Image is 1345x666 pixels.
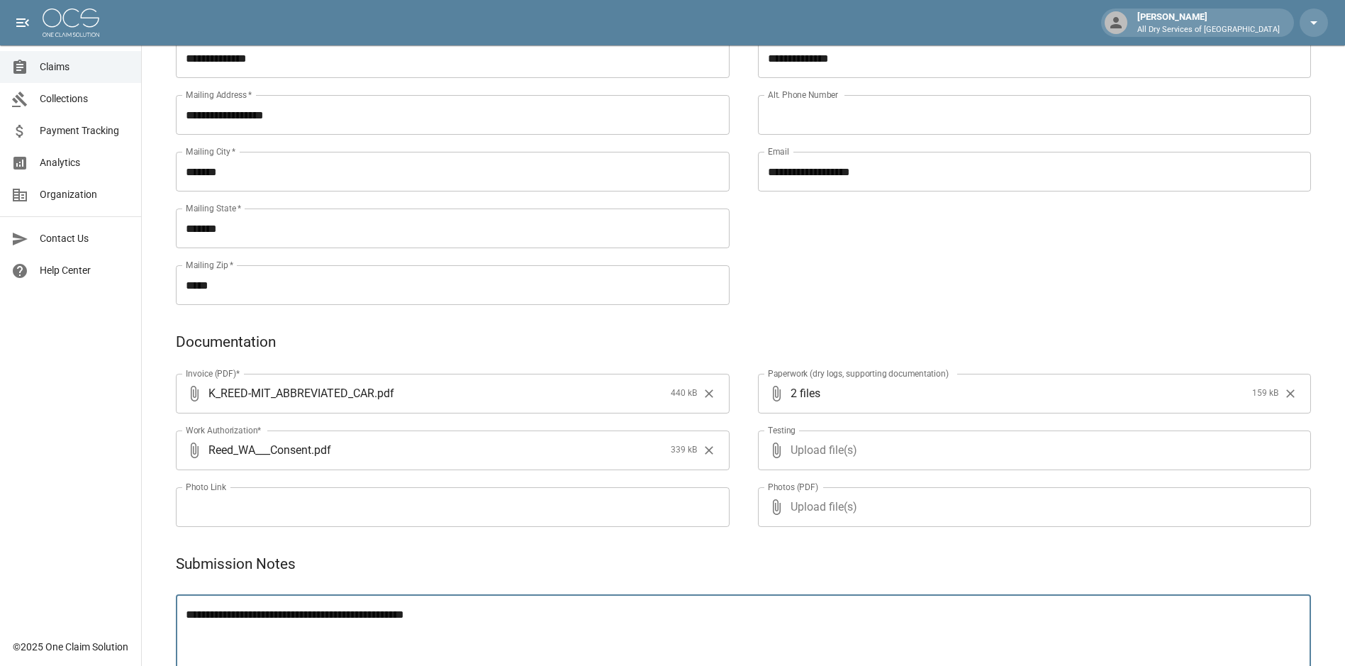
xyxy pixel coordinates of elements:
[13,640,128,654] div: © 2025 One Claim Solution
[186,202,241,214] label: Mailing State
[40,123,130,138] span: Payment Tracking
[768,424,796,436] label: Testing
[1132,10,1285,35] div: [PERSON_NAME]
[186,424,262,436] label: Work Authorization*
[768,89,838,101] label: Alt. Phone Number
[40,91,130,106] span: Collections
[791,487,1273,527] span: Upload file(s)
[186,145,236,157] label: Mailing City
[186,89,252,101] label: Mailing Address
[768,145,789,157] label: Email
[698,383,720,404] button: Clear
[9,9,37,37] button: open drawer
[1137,24,1280,36] p: All Dry Services of [GEOGRAPHIC_DATA]
[671,387,697,401] span: 440 kB
[1280,383,1301,404] button: Clear
[311,442,331,458] span: . pdf
[791,374,1247,414] span: 2 files
[1252,387,1278,401] span: 159 kB
[40,231,130,246] span: Contact Us
[40,155,130,170] span: Analytics
[768,367,949,379] label: Paperwork (dry logs, supporting documentation)
[208,442,311,458] span: Reed_WA___Consent
[768,481,818,493] label: Photos (PDF)
[791,431,1273,470] span: Upload file(s)
[186,481,226,493] label: Photo Link
[374,385,394,401] span: . pdf
[186,259,234,271] label: Mailing Zip
[40,60,130,74] span: Claims
[208,385,374,401] span: K_REED-MIT_ABBREVIATED_CAR
[698,440,720,461] button: Clear
[43,9,99,37] img: ocs-logo-white-transparent.png
[40,187,130,202] span: Organization
[186,367,240,379] label: Invoice (PDF)*
[671,443,697,457] span: 339 kB
[40,263,130,278] span: Help Center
